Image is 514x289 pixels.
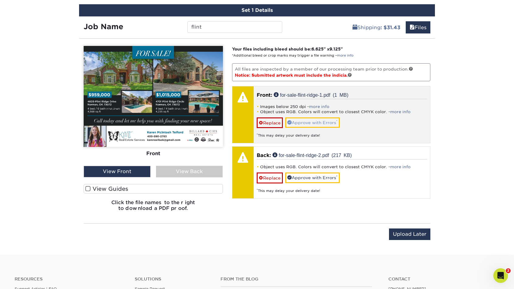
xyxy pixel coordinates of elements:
a: more info [337,54,353,57]
p: All files are inspected by a member of our processing team prior to production. [232,63,431,81]
span: shipping [353,25,357,30]
a: Approve with Errors* [285,117,340,128]
a: more info [390,165,411,169]
div: This may delay your delivery date! [257,183,427,193]
span: Notice: Submitted artwork must include the indicia. [235,73,352,78]
div: View Back [156,166,223,177]
div: Front [84,147,223,160]
div: This may delay your delivery date! [257,128,427,138]
b: : $31.43 [380,25,400,30]
a: more info [390,110,411,114]
a: Approve with Errors* [285,172,340,183]
li: Images below 250 dpi - [257,104,427,109]
strong: Your files including bleed should be: " x " [232,47,343,51]
li: Object uses RGB. Colors will convert to closest CMYK color. - [257,109,427,114]
h4: From the Blog [221,277,372,282]
label: View Guides [84,184,223,193]
a: Replace [257,172,283,183]
h6: Click the file names to the right to download a PDF proof. [84,200,223,216]
iframe: Google Customer Reviews [2,270,52,287]
a: for-sale-flint-ridge-1.pdf (1 MB) [274,92,349,97]
span: Back: [257,152,271,158]
a: more info [309,104,329,109]
a: Contact [388,277,499,282]
span: files [410,25,415,30]
span: Front: [257,92,272,98]
input: Upload Later [389,228,430,240]
span: 9.125 [329,47,341,51]
a: Replace [257,117,283,128]
span: 6.625 [311,47,324,51]
h4: Resources [15,277,126,282]
a: Shipping: $31.43 [349,21,404,33]
a: for-sale-flint-ridge-2.pdf (217 KB) [273,152,352,157]
li: Object uses RGB. Colors will convert to closest CMYK color. - [257,164,427,169]
iframe: Intercom live chat [493,268,508,283]
a: Files [406,21,430,33]
div: View Front [84,166,151,177]
span: 2 [506,268,511,273]
input: Enter a job name [187,21,282,33]
h4: Solutions [135,277,211,282]
div: Set 1 Details [79,4,435,16]
strong: Job Name [84,22,123,31]
small: *Additional bleed or crop marks may trigger a file warning – [232,54,353,57]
